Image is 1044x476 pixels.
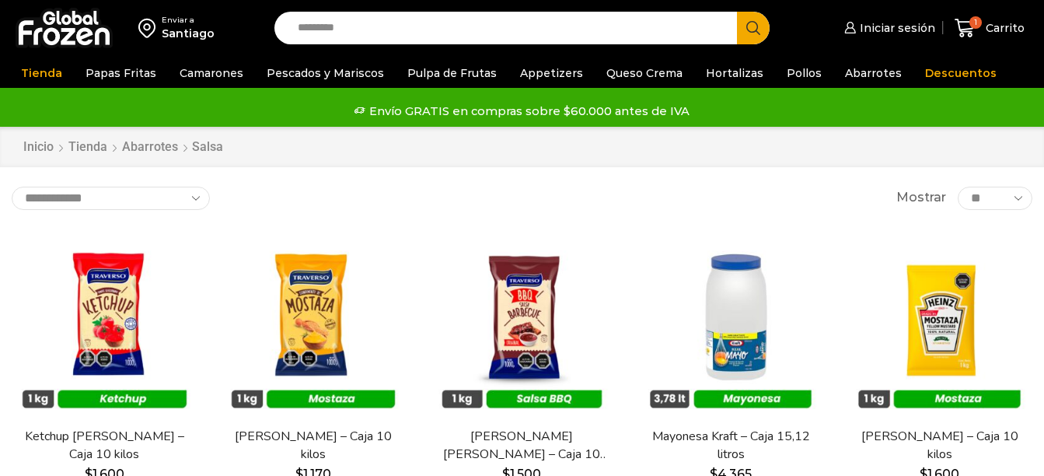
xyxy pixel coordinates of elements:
[230,428,397,464] a: [PERSON_NAME] – Caja 10 kilos
[12,187,210,210] select: Pedido de la tienda
[599,58,690,88] a: Queso Crema
[162,15,215,26] div: Enviar a
[438,428,606,464] a: [PERSON_NAME] [PERSON_NAME] – Caja 10 kilos
[23,138,54,156] a: Inicio
[512,58,591,88] a: Appetizers
[969,16,982,29] span: 1
[121,138,179,156] a: Abarrotes
[21,428,188,464] a: Ketchup [PERSON_NAME] – Caja 10 kilos
[78,58,164,88] a: Papas Fritas
[259,58,392,88] a: Pescados y Mariscos
[138,15,162,41] img: address-field-icon.svg
[896,189,946,207] span: Mostrar
[400,58,505,88] a: Pulpa de Frutas
[648,428,815,464] a: Mayonesa Kraft – Caja 15,12 litros
[13,58,70,88] a: Tienda
[982,20,1025,36] span: Carrito
[737,12,770,44] button: Search button
[840,12,935,44] a: Iniciar sesión
[779,58,829,88] a: Pollos
[68,138,108,156] a: Tienda
[192,139,223,154] h1: Salsa
[172,58,251,88] a: Camarones
[856,428,1023,464] a: [PERSON_NAME] – Caja 10 kilos
[917,58,1004,88] a: Descuentos
[698,58,771,88] a: Hortalizas
[951,10,1028,47] a: 1 Carrito
[23,138,223,156] nav: Breadcrumb
[856,20,935,36] span: Iniciar sesión
[837,58,910,88] a: Abarrotes
[162,26,215,41] div: Santiago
